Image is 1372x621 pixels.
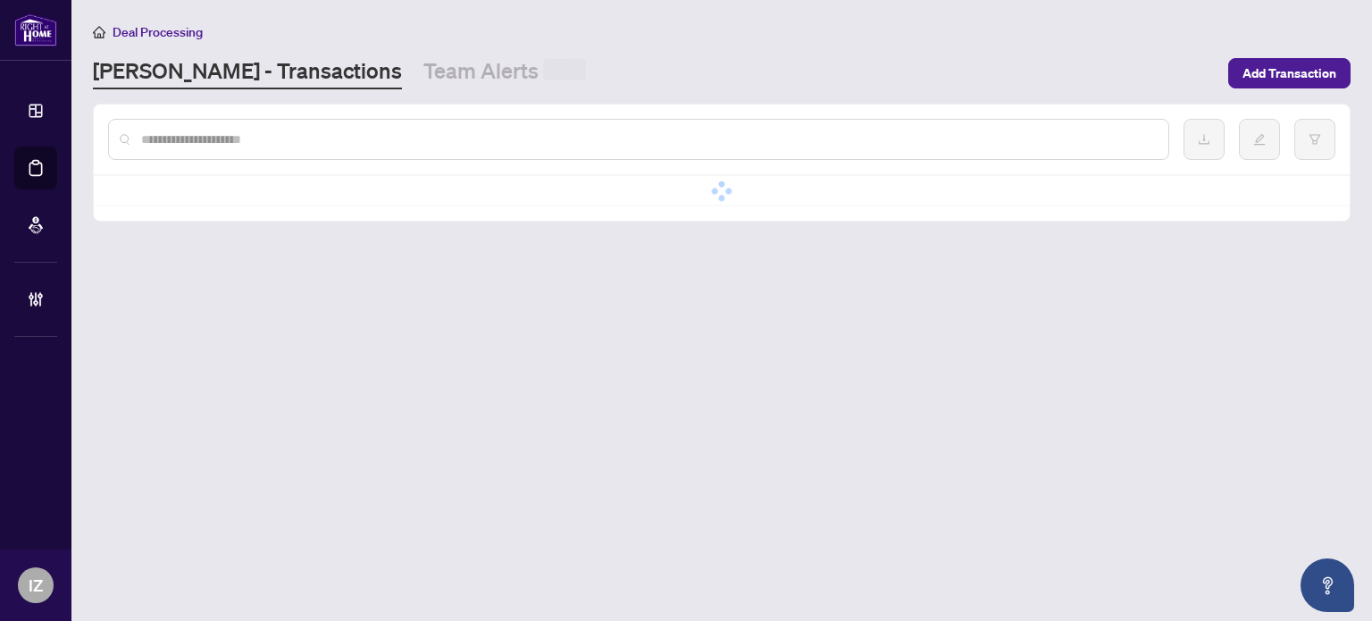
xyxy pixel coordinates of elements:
button: Open asap [1301,558,1354,612]
span: Add Transaction [1242,59,1336,88]
button: download [1184,119,1225,160]
span: Deal Processing [113,24,203,40]
button: filter [1294,119,1335,160]
button: edit [1239,119,1280,160]
a: [PERSON_NAME] - Transactions [93,56,402,89]
a: Team Alerts [423,56,586,89]
span: home [93,26,105,38]
span: IZ [29,573,43,598]
button: Add Transaction [1228,58,1351,88]
img: logo [14,13,57,46]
